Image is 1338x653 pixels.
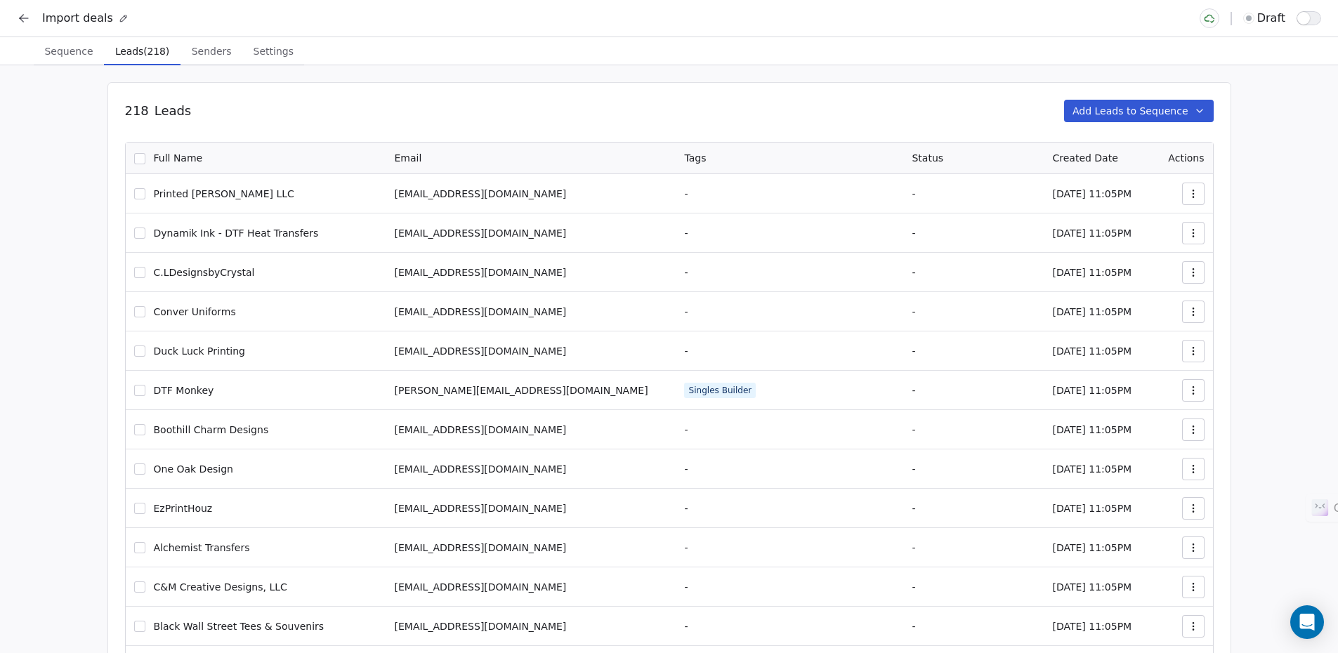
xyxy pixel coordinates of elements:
[912,503,915,514] span: -
[1052,581,1132,593] span: [DATE] 11:05PM
[912,385,915,396] span: -
[1052,503,1132,514] span: [DATE] 11:05PM
[1290,605,1324,639] div: Open Intercom Messenger
[154,619,324,633] span: Black Wall Street Tees & Souvenirs
[912,306,915,317] span: -
[395,188,567,199] span: [EMAIL_ADDRESS][DOMAIN_NAME]
[1052,152,1117,164] span: Created Date
[1052,621,1132,632] span: [DATE] 11:05PM
[684,621,688,632] span: -
[684,152,706,164] span: Tags
[395,267,567,278] span: [EMAIL_ADDRESS][DOMAIN_NAME]
[395,385,648,396] span: [PERSON_NAME][EMAIL_ADDRESS][DOMAIN_NAME]
[912,424,915,435] span: -
[395,345,567,357] span: [EMAIL_ADDRESS][DOMAIN_NAME]
[1052,542,1132,553] span: [DATE] 11:05PM
[155,102,191,120] span: Leads
[1064,100,1214,122] button: Add Leads to Sequence
[395,227,567,239] span: [EMAIL_ADDRESS][DOMAIN_NAME]
[684,463,688,475] span: -
[154,462,233,476] span: One Oak Design
[684,424,688,435] span: -
[154,187,294,201] span: Printed [PERSON_NAME] LLC
[1052,424,1132,435] span: [DATE] 11:05PM
[1052,306,1132,317] span: [DATE] 11:05PM
[395,463,567,475] span: [EMAIL_ADDRESS][DOMAIN_NAME]
[248,41,299,61] span: Settings
[1052,385,1132,396] span: [DATE] 11:05PM
[1052,267,1132,278] span: [DATE] 11:05PM
[1052,227,1132,239] span: [DATE] 11:05PM
[912,621,915,632] span: -
[395,306,567,317] span: [EMAIL_ADDRESS][DOMAIN_NAME]
[1052,188,1132,199] span: [DATE] 11:05PM
[684,188,688,199] span: -
[684,542,688,553] span: -
[688,385,752,396] div: Singles Builder
[684,306,688,317] span: -
[395,542,567,553] span: [EMAIL_ADDRESS][DOMAIN_NAME]
[912,227,915,239] span: -
[42,10,113,27] span: Import deals
[912,542,915,553] span: -
[912,267,915,278] span: -
[125,102,149,120] span: 218
[1168,152,1204,164] span: Actions
[39,41,98,61] span: Sequence
[154,344,245,358] span: Duck Luck Printing
[912,152,943,164] span: Status
[154,151,203,166] span: Full Name
[395,503,567,514] span: [EMAIL_ADDRESS][DOMAIN_NAME]
[154,383,214,397] span: DTF Monkey
[684,581,688,593] span: -
[912,581,915,593] span: -
[684,267,688,278] span: -
[395,621,567,632] span: [EMAIL_ADDRESS][DOMAIN_NAME]
[912,463,915,475] span: -
[395,581,567,593] span: [EMAIL_ADDRESS][DOMAIN_NAME]
[154,541,250,555] span: Alchemist Transfers
[154,226,319,240] span: Dynamik Ink - DTF Heat Transfers
[154,580,287,594] span: C&M Creative Designs, LLC
[154,501,213,515] span: EzPrintHouz
[684,345,688,357] span: -
[684,503,688,514] span: -
[912,188,915,199] span: -
[912,345,915,357] span: -
[110,41,175,61] span: Leads (218)
[1257,10,1285,27] span: draft
[1052,463,1132,475] span: [DATE] 11:05PM
[395,424,567,435] span: [EMAIL_ADDRESS][DOMAIN_NAME]
[395,152,422,164] span: Email
[1052,345,1132,357] span: [DATE] 11:05PM
[154,423,269,437] span: Boothill Charm Designs
[684,227,688,239] span: -
[186,41,237,61] span: Senders
[154,265,255,279] span: C.LDesignsbyCrystal
[154,305,236,319] span: Conver Uniforms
